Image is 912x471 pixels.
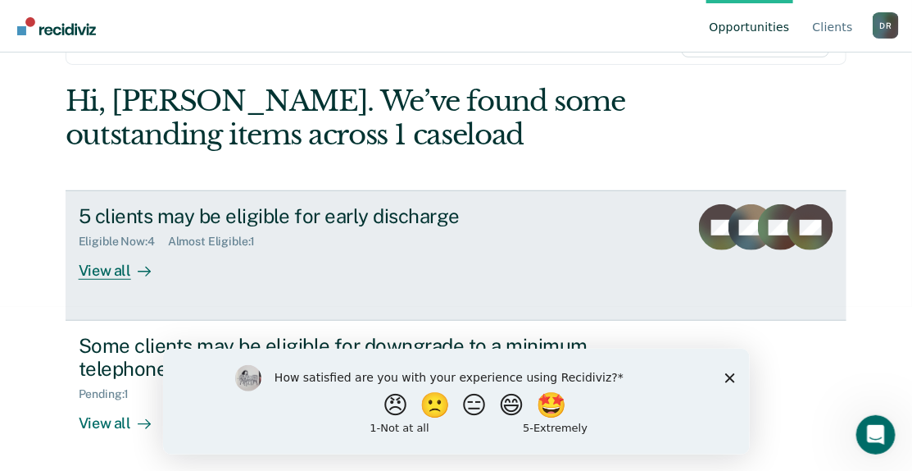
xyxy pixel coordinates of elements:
iframe: Survey by Kim from Recidiviz [163,349,750,455]
iframe: Intercom live chat [856,415,896,455]
div: Almost Eligible : 1 [168,235,269,249]
div: Some clients may be eligible for downgrade to a minimum telephone reporting [79,334,654,382]
div: Pending : 1 [79,387,143,401]
div: View all [79,249,170,281]
div: Hi, [PERSON_NAME]. We’ve found some outstanding items across 1 caseload [66,85,691,152]
button: Profile dropdown button [873,12,899,39]
div: D R [873,12,899,39]
a: 5 clients may be eligible for early dischargeEligible Now:4Almost Eligible:1View all [66,190,847,320]
div: Eligible Now : 4 [79,235,168,249]
div: 5 clients may be eligible for early discharge [79,204,654,228]
img: Recidiviz [17,17,96,35]
div: View all [79,401,170,433]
